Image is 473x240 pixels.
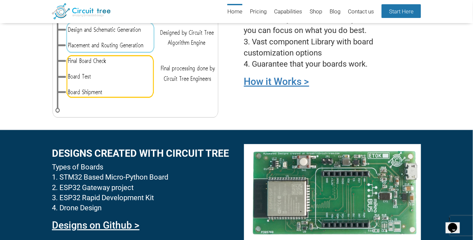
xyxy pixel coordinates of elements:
h2: DesignS created with circuit tree [52,148,229,159]
li: Vast component Library with board customization options [244,36,421,59]
iframe: chat widget [446,214,466,233]
li: Drone Design [52,203,229,213]
a: How it Works > [244,76,309,87]
a: Designs on Github > [52,219,139,231]
a: Shop [310,4,322,20]
a: Capabilities [274,4,302,20]
div: Types of Boards [52,162,229,213]
li: ESP32 Gateway project [52,183,229,193]
img: Circuit Tree [52,3,110,19]
a: Pricing [250,4,267,20]
li: Get Quality tested Boards in your hands so that you can focus on what you do best. [244,14,421,36]
a: Blog [330,4,340,20]
li: STM32 Based Micro-Python Board [52,172,229,182]
a: Contact us [348,4,374,20]
a: Start Here [382,4,421,18]
li: ESP32 Rapid Development Kit [52,193,229,203]
a: Home [227,4,242,20]
li: Guarantee that your boards work. [244,58,421,70]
